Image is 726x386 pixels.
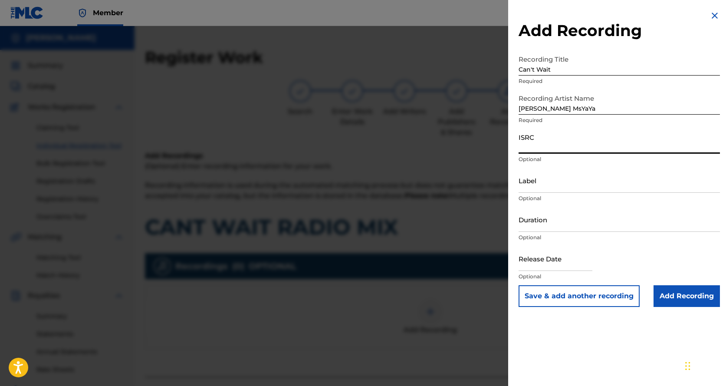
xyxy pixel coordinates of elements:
[519,234,720,241] p: Optional
[685,353,690,379] div: Drag
[93,8,123,18] span: Member
[702,253,726,323] iframe: Resource Center
[519,195,720,202] p: Optional
[683,344,726,386] iframe: Chat Widget
[519,273,720,280] p: Optional
[519,77,720,85] p: Required
[654,285,720,307] input: Add Recording
[519,155,720,163] p: Optional
[10,7,44,19] img: MLC Logo
[519,285,640,307] button: Save & add another recording
[77,8,88,18] img: Top Rightsholder
[519,21,720,40] h2: Add Recording
[519,116,720,124] p: Required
